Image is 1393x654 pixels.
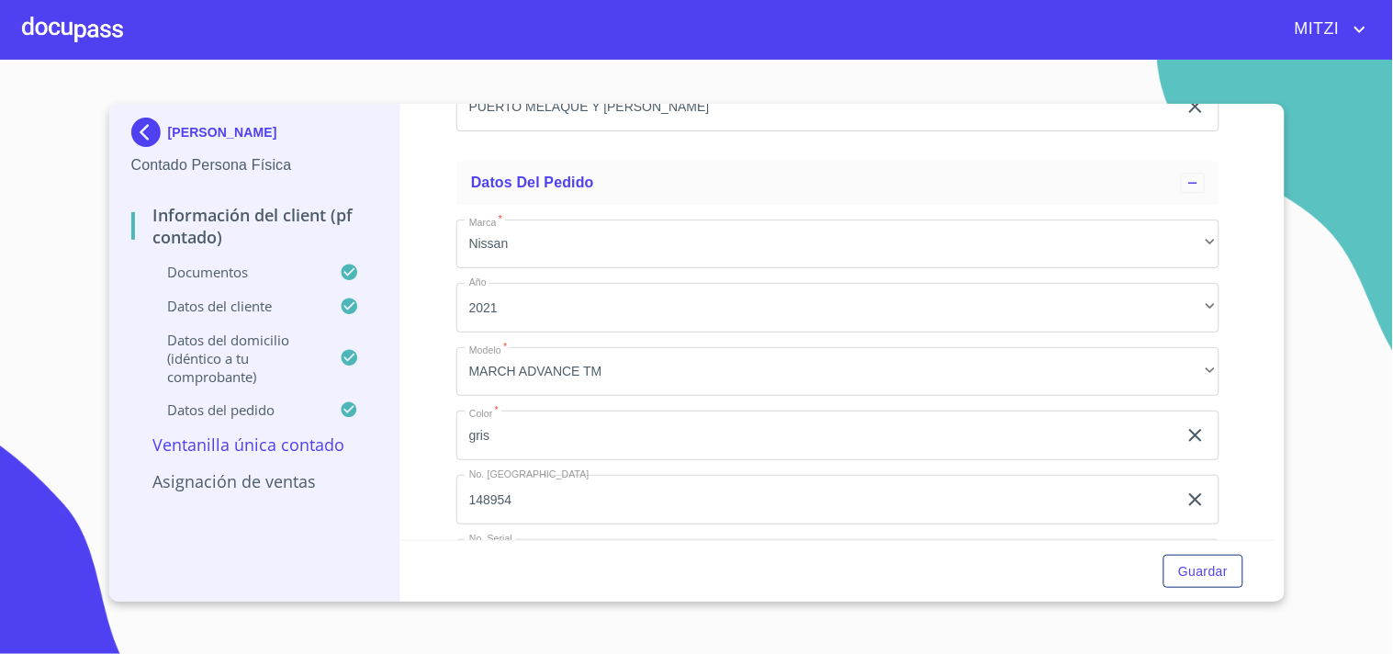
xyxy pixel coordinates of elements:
span: Guardar [1178,560,1228,583]
div: Datos del pedido [456,161,1219,205]
img: Docupass spot blue [131,118,168,147]
div: 2021 [456,283,1219,333]
div: Nissan [456,220,1219,269]
button: clear input [1185,489,1207,511]
button: Guardar [1163,555,1242,589]
p: Documentos [131,263,341,281]
p: Contado Persona Física [131,154,378,176]
p: Datos del domicilio (idéntico a tu comprobante) [131,331,341,386]
p: [PERSON_NAME] [168,125,277,140]
span: MITZI [1281,15,1349,44]
p: Datos del pedido [131,400,341,419]
button: clear input [1185,424,1207,446]
button: clear input [1185,96,1207,118]
p: Asignación de Ventas [131,470,378,492]
button: account of current user [1281,15,1371,44]
div: [PERSON_NAME] [131,118,378,154]
p: Ventanilla única contado [131,434,378,456]
p: Datos del cliente [131,297,341,315]
p: Información del Client (PF contado) [131,204,378,248]
span: Datos del pedido [471,175,594,190]
div: MARCH ADVANCE TM [456,347,1219,397]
